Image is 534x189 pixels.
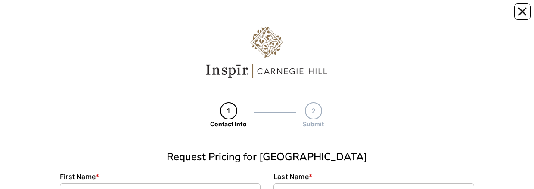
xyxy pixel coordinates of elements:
[273,172,309,181] span: Last Name
[60,149,474,165] div: Request Pricing for [GEOGRAPHIC_DATA]
[303,119,324,128] div: Submit
[305,102,322,119] div: 2
[210,119,247,128] div: Contact Info
[60,172,96,181] span: First Name
[514,3,531,20] button: Close
[202,22,332,82] img: c646da94-dcf5-48a2-b9fa-e614c5f34d34.png
[220,102,237,119] div: 1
